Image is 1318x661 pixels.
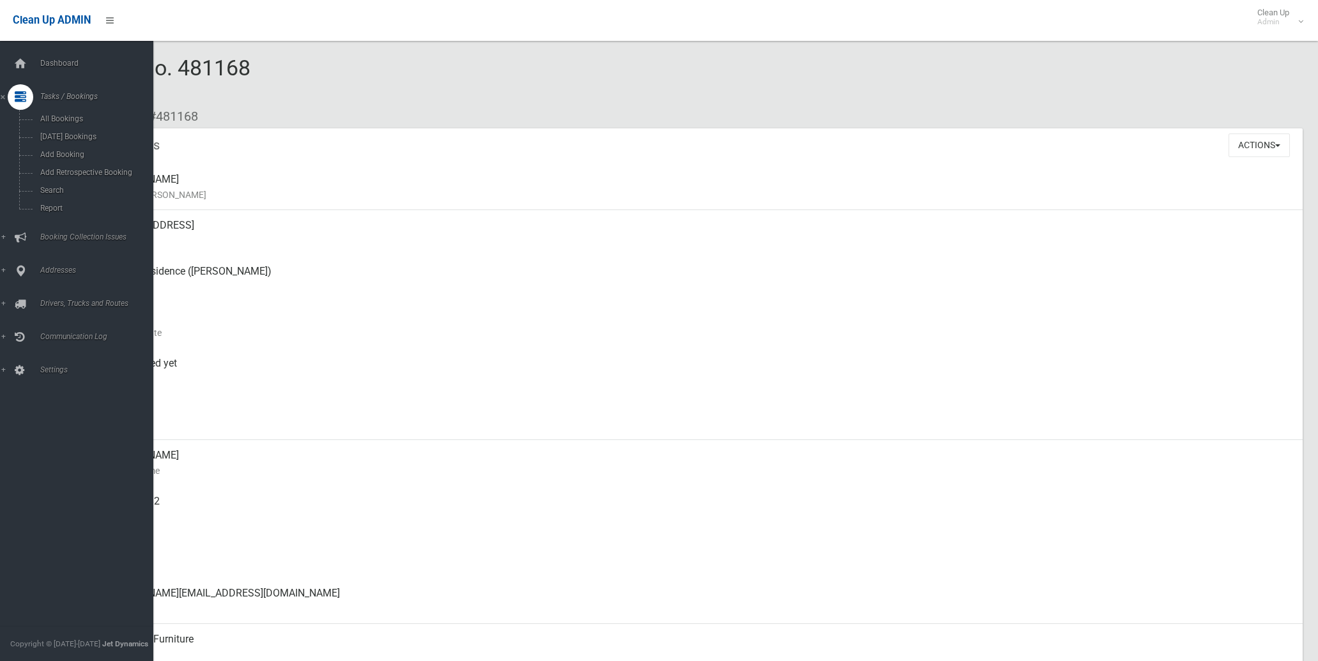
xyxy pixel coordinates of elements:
[36,299,164,308] span: Drivers, Trucks and Routes
[102,256,1292,302] div: Back of Residence ([PERSON_NAME])
[102,440,1292,486] div: [PERSON_NAME]
[102,417,1292,432] small: Zone
[36,186,153,195] span: Search
[36,114,153,123] span: All Bookings
[102,463,1292,478] small: Contact Name
[102,639,148,648] strong: Jet Dynamics
[102,486,1292,532] div: 0415888882
[36,204,153,213] span: Report
[102,302,1292,348] div: [DATE]
[36,132,153,141] span: [DATE] Bookings
[36,365,164,374] span: Settings
[1229,133,1290,157] button: Actions
[1251,8,1302,27] span: Clean Up
[36,168,153,177] span: Add Retrospective Booking
[102,210,1292,256] div: [STREET_ADDRESS]
[56,55,250,105] span: Booking No. 481168
[36,332,164,341] span: Communication Log
[102,578,1292,624] div: [PERSON_NAME][EMAIL_ADDRESS][DOMAIN_NAME]
[102,371,1292,386] small: Collected At
[102,187,1292,202] small: Name of [PERSON_NAME]
[13,14,91,26] span: Clean Up ADMIN
[36,150,153,159] span: Add Booking
[102,279,1292,294] small: Pickup Point
[102,348,1292,394] div: Not collected yet
[36,92,164,101] span: Tasks / Bookings
[1257,17,1289,27] small: Admin
[102,233,1292,248] small: Address
[102,601,1292,616] small: Email
[36,59,164,68] span: Dashboard
[36,232,164,241] span: Booking Collection Issues
[102,164,1292,210] div: [PERSON_NAME]
[10,639,100,648] span: Copyright © [DATE]-[DATE]
[102,509,1292,524] small: Mobile
[36,266,164,275] span: Addresses
[139,105,198,128] li: #481168
[102,532,1292,578] div: None given
[102,394,1292,440] div: [DATE]
[102,555,1292,570] small: Landline
[102,325,1292,340] small: Collection Date
[56,578,1303,624] a: [PERSON_NAME][EMAIL_ADDRESS][DOMAIN_NAME]Email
